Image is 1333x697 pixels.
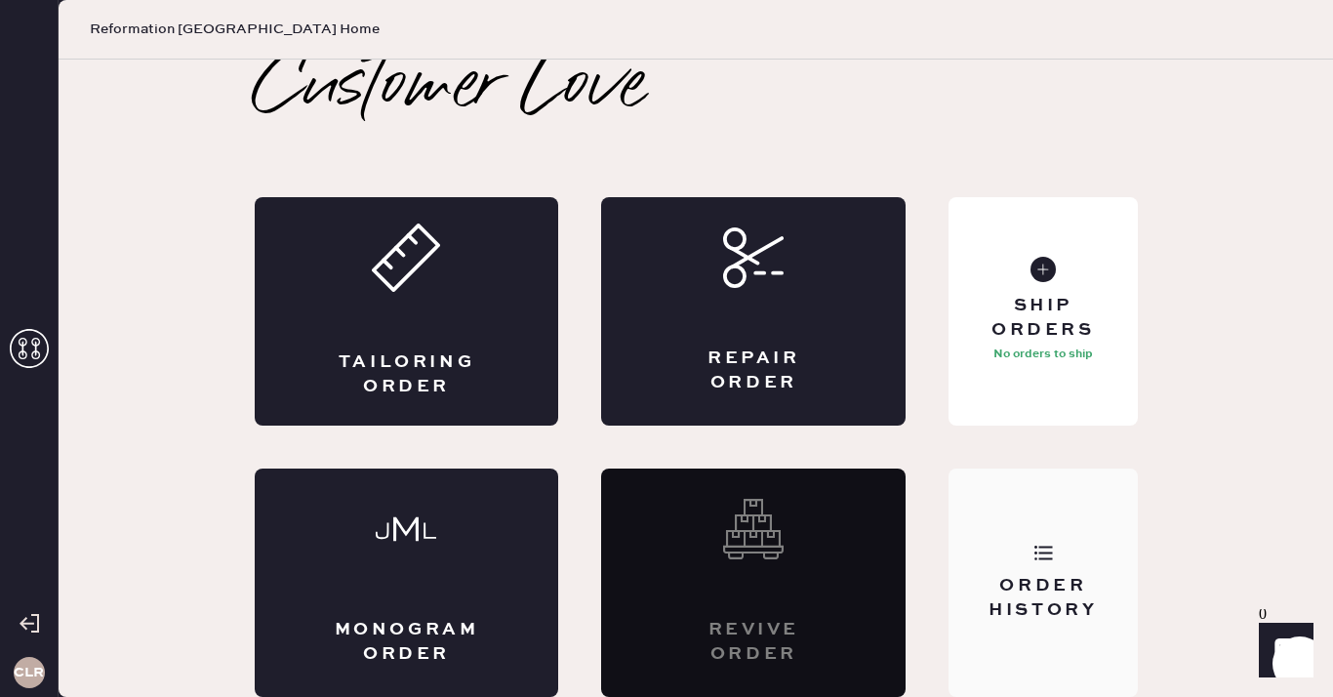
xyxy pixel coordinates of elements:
[964,294,1121,343] div: Ship Orders
[183,330,1191,355] th: Description
[62,131,1267,154] div: Packing slip
[62,582,1267,605] div: Shipment #107562
[1240,609,1324,693] iframe: Front Chat
[62,558,1267,582] div: Shipment Summary
[1191,355,1267,381] td: 1
[62,330,183,355] th: ID
[14,666,44,679] h3: CLR
[90,20,380,39] span: Reformation [GEOGRAPHIC_DATA] Home
[679,618,828,667] div: Revive order
[592,386,737,401] img: Logo
[964,574,1121,623] div: Order History
[62,207,1267,230] div: Customer information
[1191,330,1267,355] th: QTY
[62,355,183,381] td: 961216
[62,230,1267,301] div: # 89149 [PERSON_NAME] Nadav [EMAIL_ADDRESS][DOMAIN_NAME]
[635,23,694,82] img: logo
[62,154,1267,178] div: Order # 82840
[679,347,828,395] div: Repair Order
[62,658,1267,681] div: Orders In Shipment :
[333,618,481,667] div: Monogram Order
[993,343,1093,366] p: No orders to ship
[333,350,481,399] div: Tailoring Order
[62,605,1267,629] div: Reformation Customer Love
[601,469,906,697] div: Interested? Contact us at care@hemster.co
[255,49,646,127] h2: Customer Love
[635,451,694,510] img: logo
[183,355,1191,381] td: Shorts - Reformation - June Low Rise Linen Short White - Size: 6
